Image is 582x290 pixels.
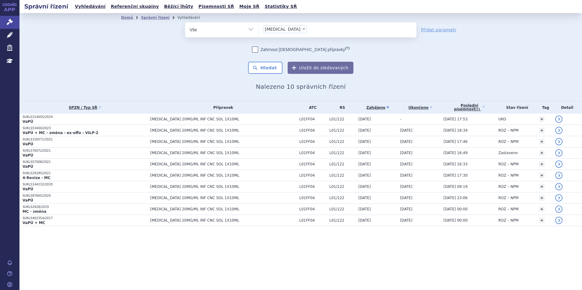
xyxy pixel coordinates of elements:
span: [MEDICAL_DATA] 20MG/ML INF CNC SOL 1X10ML [150,173,296,178]
p: SUKLS76072/2021 [23,149,147,153]
span: × [302,27,306,31]
a: Písemnosti SŘ [197,2,236,11]
a: + [539,184,545,189]
strong: MC - změna [23,209,46,214]
p: SUKLS144232/2020 [23,182,147,187]
a: + [539,116,545,122]
span: [DATE] 16:33 [444,162,468,166]
span: Zastaveno [498,151,517,155]
a: Vyhledávání [73,2,107,11]
strong: VaPÚ + MC - změna - ex-offo - VILP-2 [23,131,98,135]
span: [DATE] [358,173,371,178]
strong: VaPÚ [23,153,33,157]
a: Běžící lhůty [162,2,195,11]
span: [DATE] [358,196,371,200]
a: detail [555,161,563,168]
a: Zahájeno [358,103,397,112]
span: [MEDICAL_DATA] 20MG/ML INF CNC SOL 1X10ML [150,162,296,166]
p: SUKLS2428/2019 [23,205,147,209]
input: [MEDICAL_DATA] [309,25,312,33]
span: [DATE] 09:19 [444,185,468,189]
button: Uložit do sledovaných [288,62,353,74]
strong: VaPÚ [23,198,33,202]
button: Hledat [248,62,282,74]
span: [DATE] [400,151,412,155]
span: [DATE] [400,218,412,223]
p: SUKLS150571/2021 [23,137,147,142]
span: [MEDICAL_DATA] [265,27,300,31]
a: detail [555,217,563,224]
span: L01FF04 [299,140,326,144]
span: L01FF04 [299,151,326,155]
span: [DATE] 16:49 [444,151,468,155]
a: + [539,150,545,156]
span: ROZ – NPM [498,207,518,211]
span: [DATE] [358,185,371,189]
span: L01/122 [329,140,355,144]
strong: VaPÚ [23,142,33,146]
span: - [400,117,401,121]
p: SUKLS314655/2024 [23,115,147,119]
a: detail [555,116,563,123]
strong: VaPÚ [23,187,33,191]
span: ROZ – NPM [498,140,518,144]
abbr: (?) [345,46,349,50]
th: Stav řízení [495,101,536,114]
span: L01/122 [329,173,355,178]
span: [DATE] [358,140,371,144]
span: L01FF04 [299,218,326,223]
a: Poslednípísemnost(?) [444,101,495,114]
a: + [539,128,545,133]
span: [DATE] 18:34 [444,128,468,133]
a: + [539,139,545,144]
span: [DATE] [358,117,371,121]
span: [DATE] [358,128,371,133]
th: Přípravek [147,101,296,114]
strong: VaPÚ + MC [23,221,45,225]
th: ATC [296,101,326,114]
span: [MEDICAL_DATA] 20MG/ML INF CNC SOL 1X10ML [150,140,296,144]
strong: VaPÚ [23,164,33,169]
a: detail [555,183,563,190]
span: L01/122 [329,151,355,155]
p: SUKLS402354/2017 [23,216,147,220]
a: + [539,173,545,178]
span: L01/122 [329,162,355,166]
span: [DATE] [358,218,371,223]
span: Nalezeno 10 správních řízení [256,83,345,90]
a: Ukončeno [400,103,440,112]
span: [DATE] [358,151,371,155]
span: [DATE] 17:53 [444,117,468,121]
a: + [539,161,545,167]
a: detail [555,205,563,213]
h2: Správní řízení [19,2,73,11]
span: [DATE] 17:30 [444,173,468,178]
span: [DATE] [400,140,412,144]
strong: VaPÚ [23,119,33,124]
a: Moje SŘ [237,2,261,11]
a: Domů [121,16,133,20]
span: L01FF04 [299,207,326,211]
a: + [539,206,545,212]
p: SUKLS57008/2021 [23,160,147,164]
span: [DATE] 00:00 [444,207,468,211]
span: [MEDICAL_DATA] 20MG/ML INF CNC SOL 1X10ML [150,117,296,121]
p: SUKLS53400/2023 [23,126,147,130]
span: [MEDICAL_DATA] 20MG/ML INF CNC SOL 1X10ML [150,185,296,189]
span: L01FF04 [299,196,326,200]
span: ROZ – NPM [498,162,518,166]
span: [DATE] 00:00 [444,218,468,223]
span: [MEDICAL_DATA] 20MG/ML INF CNC SOL 1X10ML [150,207,296,211]
span: [DATE] [400,207,412,211]
label: Zahrnout [DEMOGRAPHIC_DATA] přípravky [252,47,349,53]
span: [DATE] [400,173,412,178]
p: SUKLS87665/2020 [23,194,147,198]
span: ROZ – NPM [498,173,518,178]
th: RS [326,101,355,114]
th: Detail [552,101,582,114]
a: + [539,195,545,201]
span: L01/122 [329,196,355,200]
span: [DATE] [400,162,412,166]
span: [DATE] [400,128,412,133]
th: Tag [536,101,552,114]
